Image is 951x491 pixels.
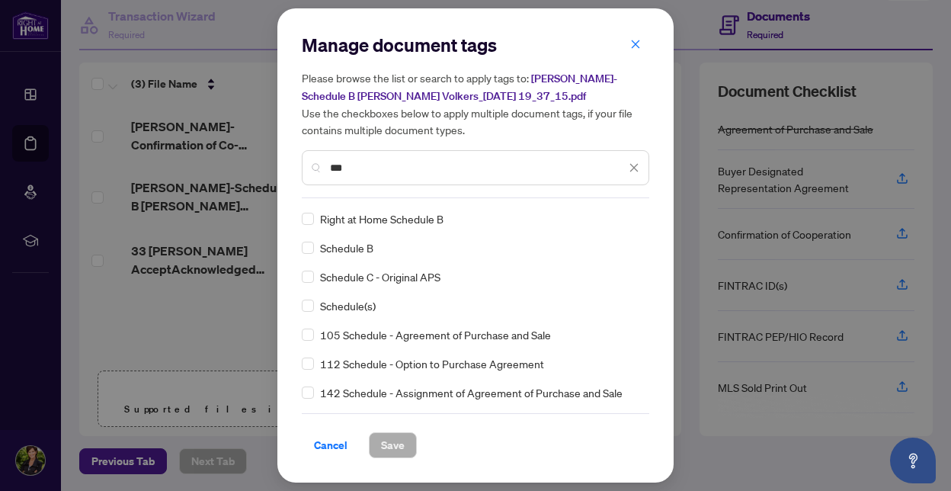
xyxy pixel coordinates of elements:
[302,69,649,138] h5: Please browse the list or search to apply tags to: Use the checkboxes below to apply multiple doc...
[890,438,936,483] button: Open asap
[314,433,347,457] span: Cancel
[320,239,373,256] span: Schedule B
[320,326,551,343] span: 105 Schedule - Agreement of Purchase and Sale
[630,39,641,50] span: close
[302,33,649,57] h2: Manage document tags
[320,297,376,314] span: Schedule(s)
[320,210,443,227] span: Right at Home Schedule B
[629,162,639,173] span: close
[302,432,360,458] button: Cancel
[320,268,440,285] span: Schedule C - Original APS
[320,355,544,372] span: 112 Schedule - Option to Purchase Agreement
[369,432,417,458] button: Save
[320,384,623,401] span: 142 Schedule - Assignment of Agreement of Purchase and Sale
